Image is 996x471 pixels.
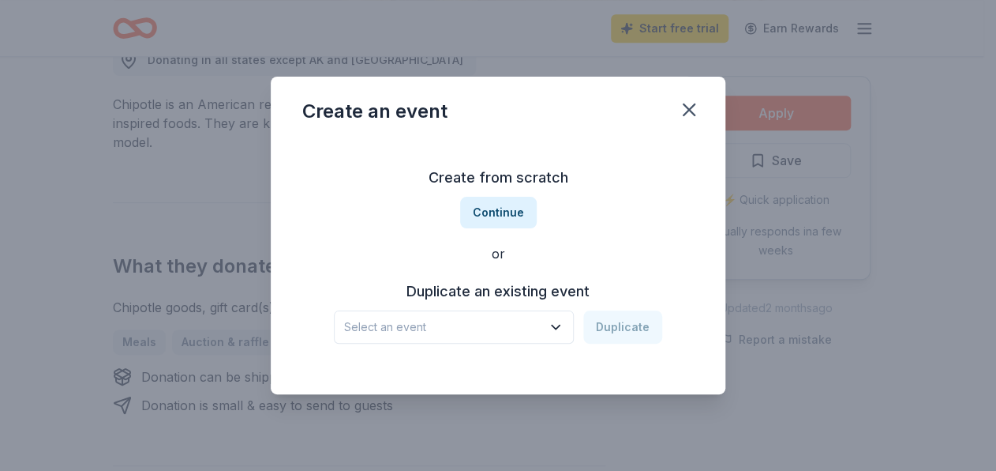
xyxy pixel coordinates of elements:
[334,279,662,304] h3: Duplicate an existing event
[302,244,694,263] div: or
[302,165,694,190] h3: Create from scratch
[460,197,537,228] button: Continue
[344,318,541,337] span: Select an event
[302,99,447,124] div: Create an event
[334,311,574,344] button: Select an event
